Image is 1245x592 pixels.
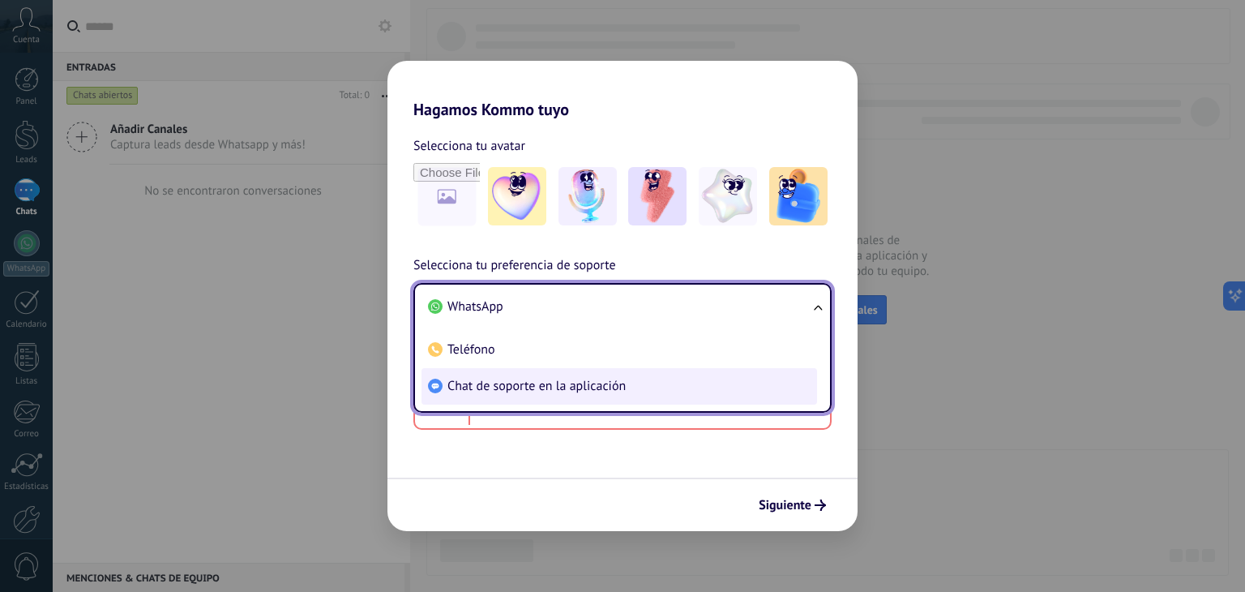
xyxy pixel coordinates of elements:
[447,298,503,315] span: WhatsApp
[413,135,525,157] span: Selecciona tu avatar
[447,378,626,394] span: Chat de soporte en la aplicación
[488,167,546,225] img: -1.jpeg
[759,500,811,511] span: Siguiente
[751,491,833,519] button: Siguiente
[769,167,828,225] img: -5.jpeg
[558,167,617,225] img: -2.jpeg
[387,61,858,119] h2: Hagamos Kommo tuyo
[628,167,687,225] img: -3.jpeg
[447,341,495,358] span: Teléfono
[413,255,616,277] span: Selecciona tu preferencia de soporte
[699,167,757,225] img: -4.jpeg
